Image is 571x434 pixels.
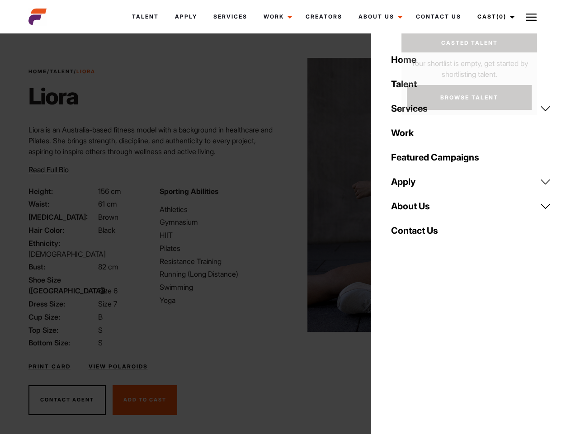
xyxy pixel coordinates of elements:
[407,85,532,110] a: Browse Talent
[98,312,103,321] span: B
[386,47,557,72] a: Home
[496,13,506,20] span: (0)
[89,363,148,371] a: View Polaroids
[76,68,95,75] strong: Liora
[28,68,95,75] span: / /
[28,164,69,175] button: Read Full Bio
[28,83,95,110] h1: Liora
[386,218,557,243] a: Contact Us
[160,243,280,254] li: Pilates
[160,269,280,279] li: Running (Long Distance)
[386,72,557,96] a: Talent
[98,212,118,222] span: Brown
[160,204,280,215] li: Athletics
[28,212,96,222] span: [MEDICAL_DATA]:
[160,282,280,292] li: Swimming
[28,186,96,197] span: Height:
[28,274,96,296] span: Shoe Size ([GEOGRAPHIC_DATA]):
[386,96,557,121] a: Services
[98,199,117,208] span: 61 cm
[98,286,118,295] span: Size 6
[28,225,96,236] span: Hair Color:
[469,5,520,29] a: Cast(0)
[160,256,280,267] li: Resistance Training
[98,299,117,308] span: Size 7
[160,230,280,241] li: HIIT
[113,385,177,415] button: Add To Cast
[28,311,96,322] span: Cup Size:
[526,12,537,23] img: Burger icon
[255,5,297,29] a: Work
[28,250,106,259] span: [DEMOGRAPHIC_DATA]
[98,338,103,347] span: S
[401,33,537,52] a: Casted Talent
[28,385,106,415] button: Contact Agent
[167,5,205,29] a: Apply
[50,68,74,75] a: Talent
[98,325,103,335] span: S
[386,121,557,145] a: Work
[350,5,408,29] a: About Us
[297,5,350,29] a: Creators
[123,396,166,403] span: Add To Cast
[28,337,96,348] span: Bottom Size:
[28,298,96,309] span: Dress Size:
[28,165,69,174] span: Read Full Bio
[160,295,280,306] li: Yoga
[28,325,96,335] span: Top Size:
[205,5,255,29] a: Services
[408,5,469,29] a: Contact Us
[124,5,167,29] a: Talent
[28,68,47,75] a: Home
[28,238,96,249] span: Ethnicity:
[28,198,96,209] span: Waist:
[386,170,557,194] a: Apply
[386,145,557,170] a: Featured Campaigns
[98,187,121,196] span: 156 cm
[386,194,557,218] a: About Us
[401,52,537,80] p: Your shortlist is empty, get started by shortlisting talent.
[28,363,71,371] a: Print Card
[28,261,96,272] span: Bust:
[28,124,280,157] p: Liora is an Australia-based fitness model with a background in healthcare and Pilates. She brings...
[160,187,218,196] strong: Sporting Abilities
[160,217,280,227] li: Gymnasium
[98,262,118,271] span: 82 cm
[28,8,47,26] img: cropped-aefm-brand-fav-22-square.png
[98,226,115,235] span: Black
